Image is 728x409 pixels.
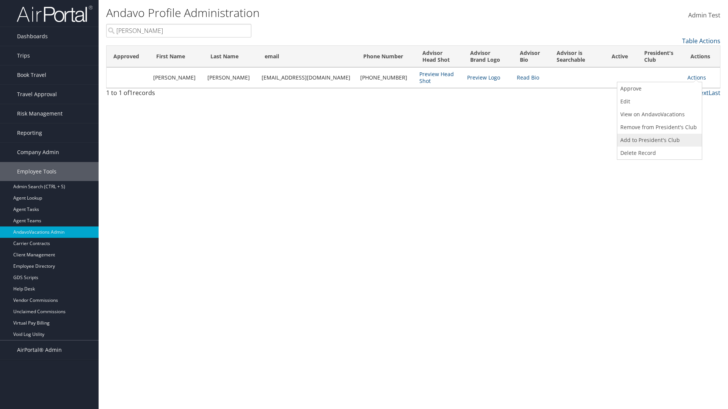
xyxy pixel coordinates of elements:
[106,24,251,37] input: Search
[149,67,204,88] td: [PERSON_NAME]
[617,82,700,95] a: Approve
[17,143,59,162] span: Company Admin
[17,5,93,23] img: airportal-logo.png
[107,46,149,67] th: Approved: activate to sort column ascending
[617,147,700,159] a: Delete Record
[17,162,56,181] span: Employee Tools
[682,37,720,45] a: Table Actions
[617,108,700,121] a: View on AndavoVacations
[17,46,30,65] span: Trips
[517,74,539,81] a: Read Bio
[688,11,720,19] span: Admin Test
[688,4,720,27] a: Admin Test
[258,46,356,67] th: email: activate to sort column ascending
[17,66,46,84] span: Book Travel
[684,46,720,67] th: Actions
[356,46,416,67] th: Phone Number: activate to sort column ascending
[17,340,62,359] span: AirPortal® Admin
[204,46,258,67] th: Last Name: activate to sort column ascending
[416,46,463,67] th: Advisor Head Shot: activate to sort column ascending
[637,46,684,67] th: President's Club: activate to sort column ascending
[149,46,204,67] th: First Name: activate to sort column ascending
[709,89,720,97] a: Last
[513,46,550,67] th: Advisor Bio: activate to sort column ascending
[617,95,700,108] a: Edit
[605,46,637,67] th: Active: activate to sort column ascending
[467,74,500,81] a: Preview Logo
[106,88,251,101] div: 1 to 1 of records
[129,89,133,97] span: 1
[617,121,700,134] a: Remove from President's Club
[17,85,57,104] span: Travel Approval
[17,104,63,123] span: Risk Management
[419,70,454,84] a: Preview Head Shot
[204,67,258,88] td: [PERSON_NAME]
[617,134,700,147] a: Add to President's Club
[258,67,356,88] td: [EMAIL_ADDRESS][DOMAIN_NAME]
[550,46,605,67] th: Advisor is Searchable: activate to sort column ascending
[687,74,706,81] a: Actions
[356,67,416,88] td: [PHONE_NUMBER]
[17,123,42,142] span: Reporting
[463,46,513,67] th: Advisor Brand Logo: activate to sort column ascending
[17,27,48,46] span: Dashboards
[106,5,516,21] h1: Andavo Profile Administration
